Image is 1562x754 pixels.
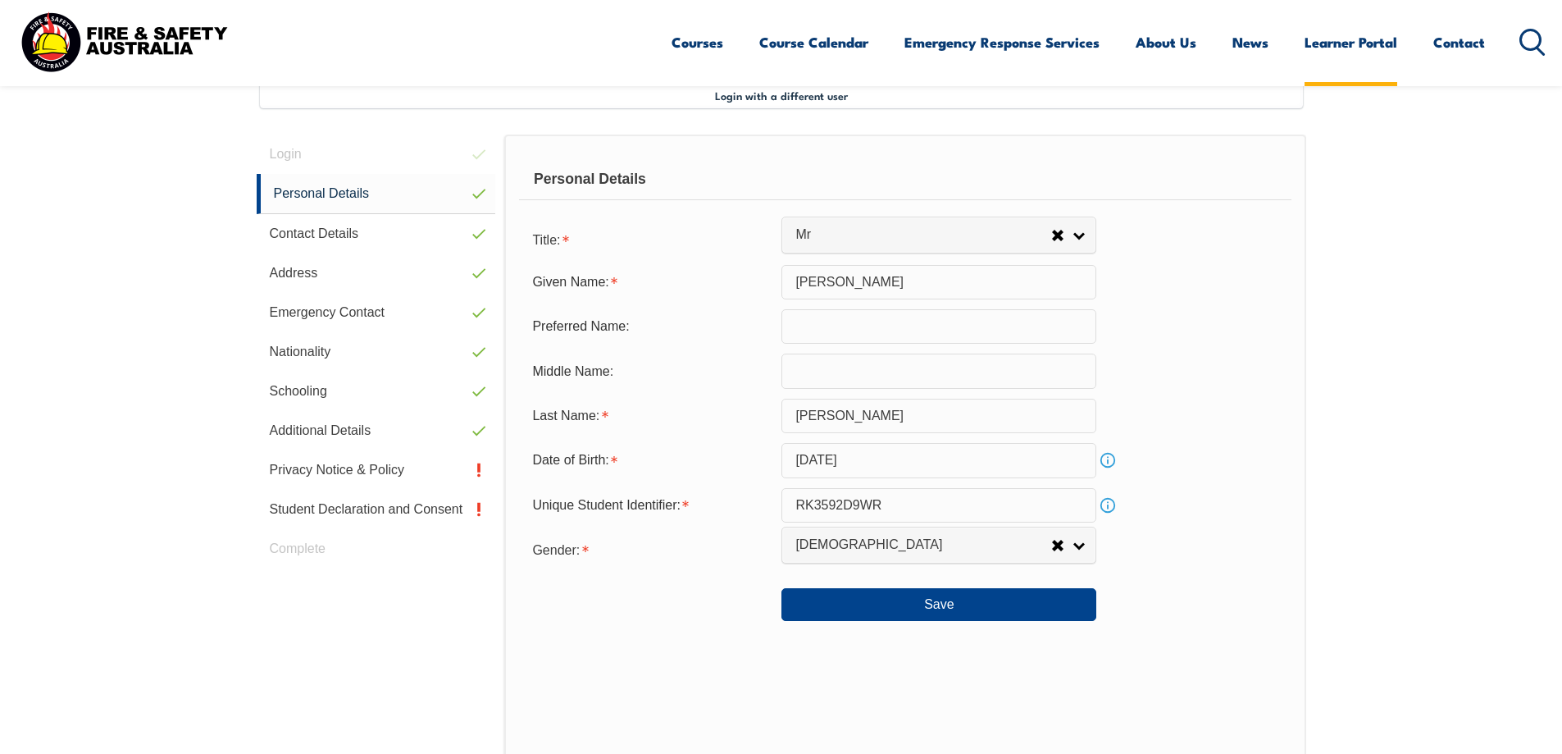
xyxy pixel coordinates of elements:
a: Courses [672,21,723,64]
div: Title is required. [519,222,781,255]
a: Additional Details [257,411,496,450]
button: Save [781,588,1096,621]
a: Nationality [257,332,496,372]
span: Login with a different user [715,89,848,102]
div: Last Name is required. [519,400,781,432]
a: About Us [1136,21,1196,64]
a: News [1232,21,1268,64]
div: Given Name is required. [519,267,781,298]
div: Unique Student Identifier is required. [519,490,781,521]
a: Contact Details [257,214,496,254]
a: Contact [1433,21,1485,64]
a: Student Declaration and Consent [257,490,496,529]
span: Gender: [532,543,580,557]
span: [DEMOGRAPHIC_DATA] [795,537,1051,554]
a: Privacy Notice & Policy [257,450,496,490]
div: Date of Birth is required. [519,445,781,476]
div: Preferred Name: [519,311,781,342]
span: Mr [795,226,1051,244]
div: Middle Name: [519,355,781,386]
a: Learner Portal [1305,21,1397,64]
a: Info [1096,449,1119,472]
input: 10 Characters no 1, 0, O or I [781,488,1096,523]
a: Course Calendar [759,21,868,64]
a: Info [1096,494,1119,517]
input: Select Date... [781,443,1096,478]
div: Personal Details [519,159,1291,200]
a: Emergency Contact [257,293,496,332]
a: Schooling [257,372,496,411]
a: Emergency Response Services [904,21,1100,64]
div: Gender is required. [519,532,781,565]
a: Personal Details [257,174,496,214]
span: Title: [532,233,560,247]
a: Address [257,254,496,293]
